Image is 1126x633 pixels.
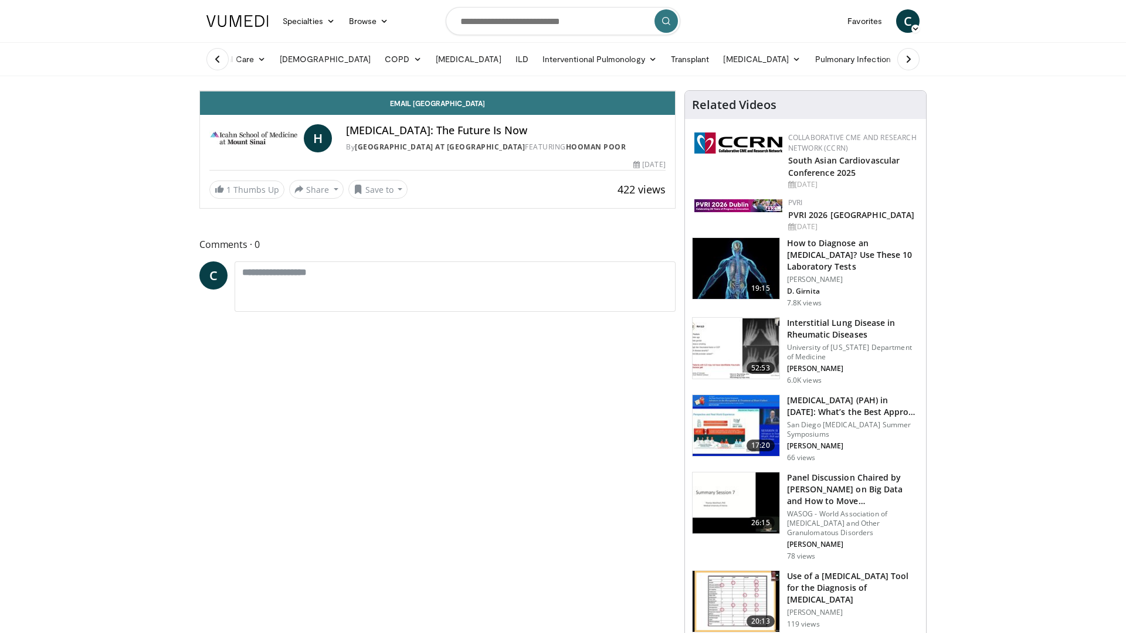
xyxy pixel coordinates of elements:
span: 26:15 [747,517,775,529]
a: Specialties [276,9,342,33]
h4: Related Videos [692,98,776,112]
a: 26:15 Panel Discussion Chaired by [PERSON_NAME] on Big Data and How to Move… WASOG - World Associ... [692,472,919,561]
div: [DATE] [788,222,917,232]
p: 6.0K views [787,376,822,385]
a: COPD [378,47,428,71]
h3: Panel Discussion Chaired by [PERSON_NAME] on Big Data and How to Move… [787,472,919,507]
p: University of [US_STATE] Department of Medicine [787,343,919,362]
a: PVRI [788,198,803,207]
p: [PERSON_NAME] [787,364,919,373]
a: [MEDICAL_DATA] [716,47,808,71]
a: 20:13 Use of a [MEDICAL_DATA] Tool for the Diagnosis of [MEDICAL_DATA] [PERSON_NAME] 119 views [692,570,919,632]
img: a04ee3ba-8487-4636-b0fb-5e8d268f3737.png.150x105_q85_autocrop_double_scale_upscale_version-0.2.png [694,132,782,154]
img: 0a01cf0f-1ad1-425e-a5e7-1dd9b8720b61.150x105_q85_crop-smart_upscale.jpg [693,472,779,533]
img: Icahn School of Medicine at Mount Sinai [209,124,299,152]
a: ILD [508,47,535,71]
p: WASOG - World Association of [MEDICAL_DATA] and Other Granulomatous Disorders [787,509,919,537]
a: Transplant [664,47,717,71]
p: 7.8K views [787,298,822,308]
a: Collaborative CME and Research Network (CCRN) [788,132,917,153]
div: [DATE] [633,159,665,170]
span: 17:20 [747,440,775,451]
div: [DATE] [788,179,917,190]
button: Save to [348,180,408,199]
h3: Use of a [MEDICAL_DATA] Tool for the Diagnosis of [MEDICAL_DATA] [787,570,919,605]
a: 19:15 How to Diagnose an [MEDICAL_DATA]? Use These 10 Laboratory Tests [PERSON_NAME] D. Girnita 7... [692,237,919,308]
p: 119 views [787,620,820,629]
a: Browse [342,9,396,33]
a: Hooman Poor [566,142,626,152]
a: Email [GEOGRAPHIC_DATA] [200,91,675,115]
span: Comments 0 [199,237,676,252]
button: Share [289,180,344,199]
img: VuMedi Logo [206,15,269,27]
span: 422 views [618,182,666,196]
a: Pulmonary Infection [808,47,910,71]
h3: How to Diagnose an [MEDICAL_DATA]? Use These 10 Laboratory Tests [787,237,919,273]
p: San Diego [MEDICAL_DATA] Summer Symposiums [787,420,919,439]
a: [MEDICAL_DATA] [429,47,508,71]
img: 33783847-ac93-4ca7-89f8-ccbd48ec16ca.webp.150x105_q85_autocrop_double_scale_upscale_version-0.2.jpg [694,199,782,212]
p: [PERSON_NAME] [787,540,919,549]
a: Interventional Pulmonology [535,47,664,71]
span: 1 [226,184,231,195]
span: 20:13 [747,615,775,627]
a: Favorites [840,9,889,33]
a: PVRI 2026 [GEOGRAPHIC_DATA] [788,209,915,220]
a: 1 Thumbs Up [209,181,284,199]
h4: [MEDICAL_DATA]: The Future Is Now [346,124,665,137]
img: 53aeef7e-3fbc-4855-a228-05a10d5ffb8a.150x105_q85_crop-smart_upscale.jpg [693,571,779,632]
p: D. Girnita [787,287,919,296]
img: 26f678e4-4e89-4aa0-bcfd-d0ab778d816e.150x105_q85_crop-smart_upscale.jpg [693,395,779,456]
p: 66 views [787,453,816,462]
a: 17:20 [MEDICAL_DATA] (PAH) in [DATE]: What’s the Best Appro… San Diego [MEDICAL_DATA] Summer Symp... [692,394,919,462]
img: 9d501fbd-9974-4104-9b57-c5e924c7b363.150x105_q85_crop-smart_upscale.jpg [693,318,779,379]
p: 78 views [787,552,816,561]
p: [PERSON_NAME] [787,441,919,451]
a: South Asian Cardiovascular Conference 2025 [788,155,900,178]
a: H [304,124,332,152]
h3: [MEDICAL_DATA] (PAH) in [DATE]: What’s the Best Appro… [787,394,919,418]
a: [GEOGRAPHIC_DATA] at [GEOGRAPHIC_DATA] [355,142,525,152]
div: By FEATURING [346,142,665,152]
p: [PERSON_NAME] [787,275,919,284]
img: 94354a42-e356-4408-ae03-74466ea68b7a.150x105_q85_crop-smart_upscale.jpg [693,238,779,299]
span: 52:53 [747,362,775,374]
a: C [896,9,920,33]
a: C [199,261,228,290]
a: [DEMOGRAPHIC_DATA] [273,47,378,71]
h3: Interstitial Lung Disease in Rheumatic Diseases [787,317,919,341]
p: [PERSON_NAME] [787,608,919,617]
span: 19:15 [747,283,775,294]
a: 52:53 Interstitial Lung Disease in Rheumatic Diseases University of [US_STATE] Department of Medi... [692,317,919,385]
input: Search topics, interventions [446,7,680,35]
